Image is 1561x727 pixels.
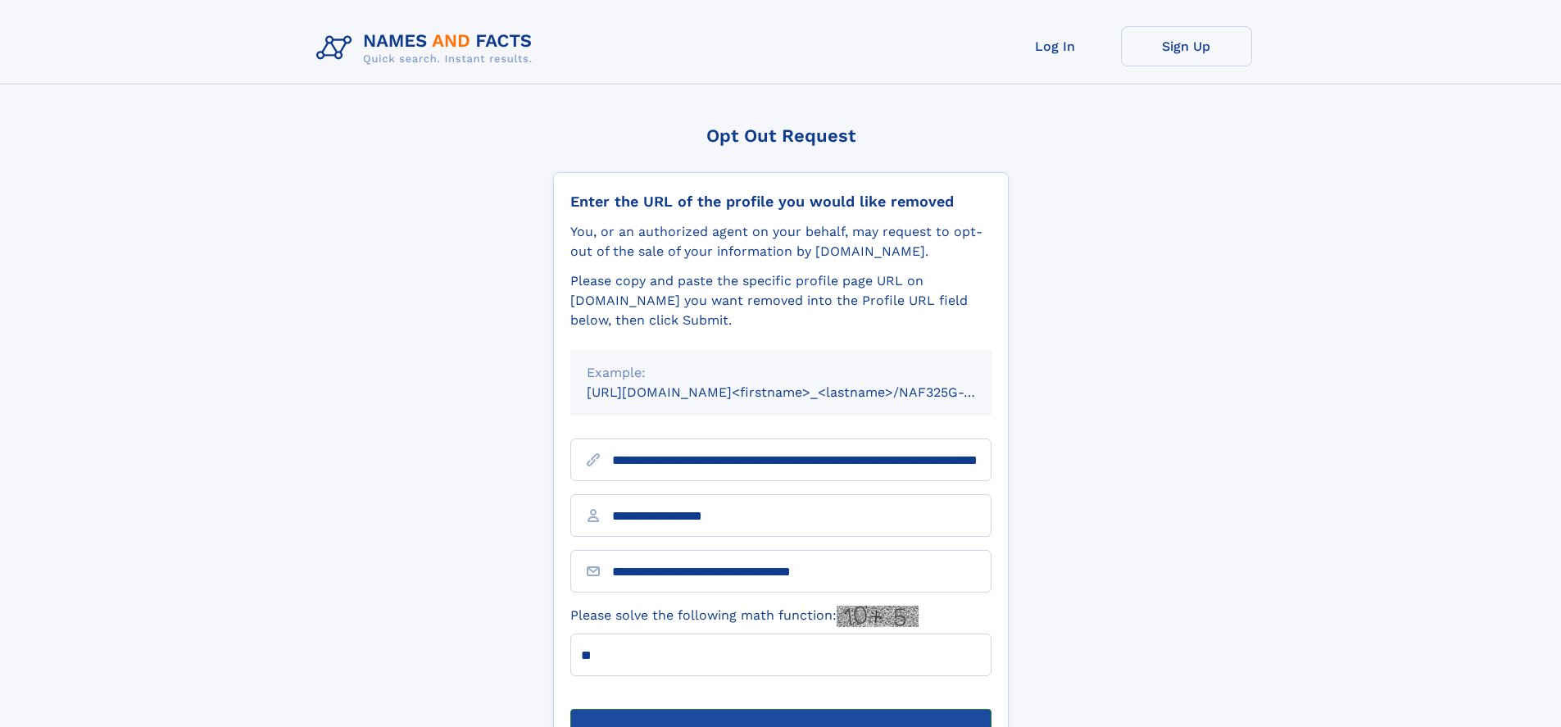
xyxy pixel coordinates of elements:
[553,125,1009,146] div: Opt Out Request
[570,222,992,261] div: You, or an authorized agent on your behalf, may request to opt-out of the sale of your informatio...
[570,271,992,330] div: Please copy and paste the specific profile page URL on [DOMAIN_NAME] you want removed into the Pr...
[570,606,919,627] label: Please solve the following math function:
[587,384,1023,400] small: [URL][DOMAIN_NAME]<firstname>_<lastname>/NAF325G-xxxxxxxx
[570,193,992,211] div: Enter the URL of the profile you would like removed
[1121,26,1252,66] a: Sign Up
[990,26,1121,66] a: Log In
[310,26,546,70] img: Logo Names and Facts
[587,363,975,383] div: Example:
